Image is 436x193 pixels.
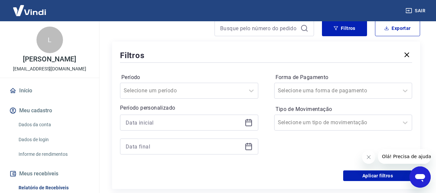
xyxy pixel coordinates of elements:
button: Meus recebíveis [8,166,91,181]
label: Tipo de Movimentação [276,105,411,113]
label: Período [121,73,257,81]
img: Vindi [8,0,51,21]
input: Data final [126,142,242,151]
a: Dados da conta [16,118,91,132]
iframe: Mensagem da empresa [378,149,431,164]
button: Aplicar filtros [343,170,412,181]
button: Sair [404,5,428,17]
button: Filtros [322,20,367,36]
p: Período personalizado [120,104,258,112]
button: Meu cadastro [8,103,91,118]
label: Forma de Pagamento [276,73,411,81]
iframe: Fechar mensagem [362,150,375,164]
a: Dados de login [16,133,91,146]
input: Data inicial [126,118,242,128]
div: L [36,27,63,53]
button: Exportar [375,20,420,36]
iframe: Botão para abrir a janela de mensagens [409,166,431,188]
input: Busque pelo número do pedido [220,23,298,33]
h5: Filtros [120,50,145,61]
p: [EMAIL_ADDRESS][DOMAIN_NAME] [13,65,86,72]
span: Olá! Precisa de ajuda? [4,5,56,10]
a: Informe de rendimentos [16,147,91,161]
p: [PERSON_NAME] [23,56,76,63]
a: Início [8,83,91,98]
